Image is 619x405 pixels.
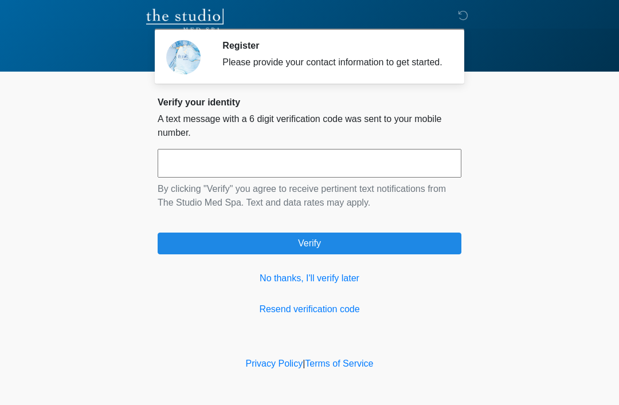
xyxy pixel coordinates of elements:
a: Privacy Policy [246,359,303,368]
h2: Register [222,40,444,51]
p: A text message with a 6 digit verification code was sent to your mobile number. [158,112,461,140]
a: Resend verification code [158,302,461,316]
img: Agent Avatar [166,40,201,74]
div: Please provide your contact information to get started. [222,56,444,69]
img: The Studio Med Spa Logo [146,9,224,32]
a: No thanks, I'll verify later [158,272,461,285]
h2: Verify your identity [158,97,461,108]
a: Terms of Service [305,359,373,368]
button: Verify [158,233,461,254]
p: By clicking "Verify" you agree to receive pertinent text notifications from The Studio Med Spa. T... [158,182,461,210]
a: | [303,359,305,368]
